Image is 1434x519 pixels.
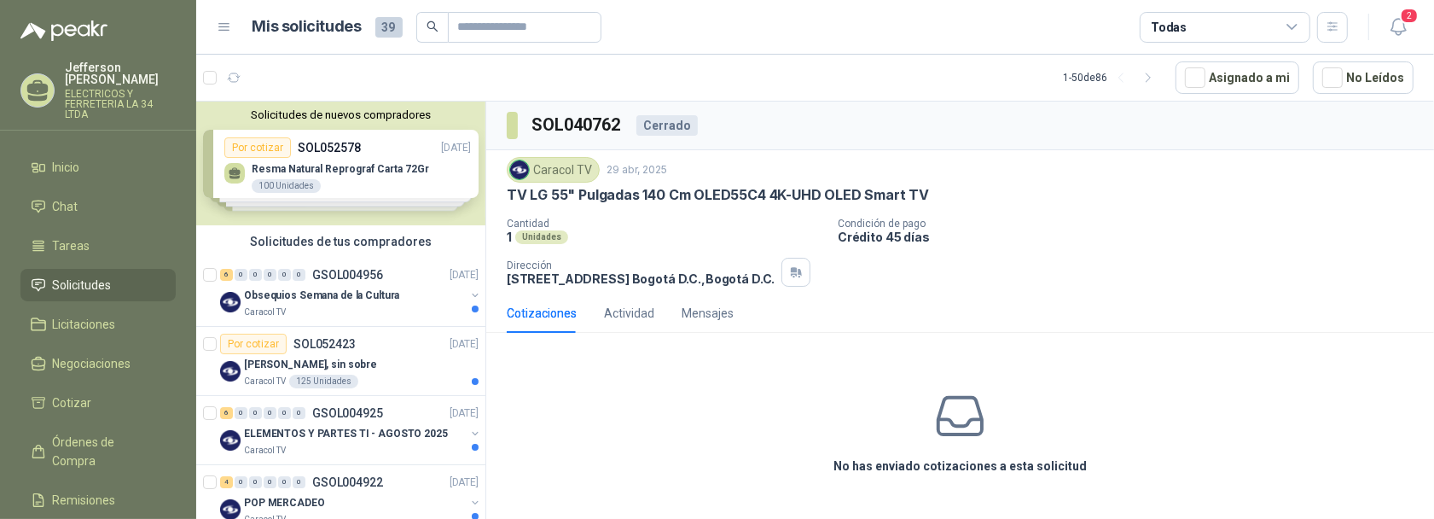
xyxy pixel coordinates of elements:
[636,115,698,136] div: Cerrado
[604,304,654,323] div: Actividad
[196,102,485,225] div: Solicitudes de nuevos compradoresPor cotizarSOL052578[DATE] Resma Natural Reprograf Carta 72Gr100...
[1383,12,1414,43] button: 2
[507,304,577,323] div: Cotizaciones
[20,484,176,516] a: Remisiones
[278,269,291,281] div: 0
[220,476,233,488] div: 4
[235,269,247,281] div: 0
[20,230,176,262] a: Tareas
[220,403,482,458] a: 6 0 0 0 0 0 GSOL004925[DATE] Company LogoELEMENTOS Y PARTES TI - AGOSTO 2025Caracol TV
[278,476,291,488] div: 0
[220,292,241,312] img: Company Logo
[1151,18,1187,37] div: Todas
[20,269,176,301] a: Solicitudes
[838,230,1427,244] p: Crédito 45 días
[244,375,286,388] p: Caracol TV
[220,361,241,382] img: Company Logo
[196,327,485,396] a: Por cotizarSOL052423[DATE] Company Logo[PERSON_NAME], sin sobreCaracol TV125 Unidades
[235,476,247,488] div: 0
[278,407,291,419] div: 0
[450,405,479,422] p: [DATE]
[244,444,286,458] p: Caracol TV
[235,407,247,419] div: 0
[220,269,233,281] div: 6
[531,112,623,138] h3: SOL040762
[53,394,92,412] span: Cotizar
[244,306,286,319] p: Caracol TV
[293,476,305,488] div: 0
[264,269,276,281] div: 0
[1063,64,1162,91] div: 1 - 50 de 86
[507,259,775,271] p: Dirección
[244,288,399,304] p: Obsequios Semana de la Cultura
[312,476,383,488] p: GSOL004922
[53,236,90,255] span: Tareas
[510,160,529,179] img: Company Logo
[249,476,262,488] div: 0
[53,197,78,216] span: Chat
[249,269,262,281] div: 0
[507,218,824,230] p: Cantidad
[1400,8,1419,24] span: 2
[682,304,734,323] div: Mensajes
[507,230,512,244] p: 1
[507,157,600,183] div: Caracol TV
[20,20,107,41] img: Logo peakr
[264,407,276,419] div: 0
[293,407,305,419] div: 0
[53,276,112,294] span: Solicitudes
[450,267,479,283] p: [DATE]
[220,430,241,451] img: Company Logo
[375,17,403,38] span: 39
[507,186,929,204] p: TV LG 55" Pulgadas 140 Cm OLED55C4 4K-UHD OLED Smart TV
[220,334,287,354] div: Por cotizar
[607,162,667,178] p: 29 abr, 2025
[289,375,358,388] div: 125 Unidades
[53,315,116,334] span: Licitaciones
[20,387,176,419] a: Cotizar
[20,151,176,184] a: Inicio
[220,265,482,319] a: 6 0 0 0 0 0 GSOL004956[DATE] Company LogoObsequios Semana de la CulturaCaracol TV
[53,433,160,470] span: Órdenes de Compra
[53,158,80,177] span: Inicio
[53,354,131,373] span: Negociaciones
[244,495,325,511] p: POP MERCADEO
[244,426,448,442] p: ELEMENTOS Y PARTES TI - AGOSTO 2025
[20,347,176,380] a: Negociaciones
[515,230,568,244] div: Unidades
[264,476,276,488] div: 0
[65,61,176,85] p: Jefferson [PERSON_NAME]
[427,20,438,32] span: search
[312,269,383,281] p: GSOL004956
[53,491,116,510] span: Remisiones
[833,457,1087,475] h3: No has enviado cotizaciones a esta solicitud
[293,269,305,281] div: 0
[838,218,1427,230] p: Condición de pago
[20,190,176,223] a: Chat
[253,15,362,39] h1: Mis solicitudes
[20,308,176,341] a: Licitaciones
[249,407,262,419] div: 0
[293,338,356,350] p: SOL052423
[507,271,775,286] p: [STREET_ADDRESS] Bogotá D.C. , Bogotá D.C.
[1176,61,1299,94] button: Asignado a mi
[20,426,176,477] a: Órdenes de Compra
[220,407,233,419] div: 6
[203,108,479,121] button: Solicitudes de nuevos compradores
[196,225,485,258] div: Solicitudes de tus compradores
[65,89,176,120] p: ELECTRICOS Y FERRETERIA LA 34 LTDA
[450,475,479,491] p: [DATE]
[450,336,479,353] p: [DATE]
[244,357,377,373] p: [PERSON_NAME], sin sobre
[312,407,383,419] p: GSOL004925
[1313,61,1414,94] button: No Leídos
